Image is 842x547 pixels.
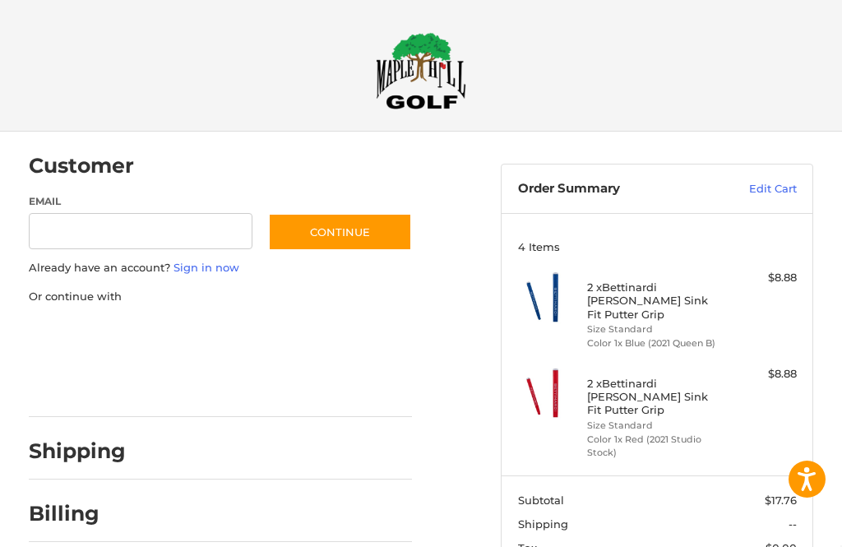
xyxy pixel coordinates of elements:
[727,366,797,382] div: $8.88
[587,377,723,417] h4: 2 x Bettinardi [PERSON_NAME] Sink Fit Putter Grip
[587,419,723,433] li: Size Standard
[518,494,564,507] span: Subtotal
[789,517,797,531] span: --
[587,336,723,350] li: Color 1x Blue (2021 Queen B)
[268,213,412,251] button: Continue
[16,476,196,531] iframe: Gorgias live chat messenger
[518,517,568,531] span: Shipping
[727,270,797,286] div: $8.88
[29,153,134,178] h2: Customer
[376,32,466,109] img: Maple Hill Golf
[587,322,723,336] li: Size Standard
[163,321,286,350] iframe: PayPal-paylater
[587,280,723,321] h4: 2 x Bettinardi [PERSON_NAME] Sink Fit Putter Grip
[29,289,413,305] p: Or continue with
[173,261,239,274] a: Sign in now
[29,194,252,209] label: Email
[29,438,126,464] h2: Shipping
[518,181,708,197] h3: Order Summary
[23,321,146,350] iframe: PayPal-paypal
[23,371,146,401] iframe: PayPal-venmo
[587,433,723,460] li: Color 1x Red (2021 Studio Stock)
[518,240,797,253] h3: 4 Items
[29,260,413,276] p: Already have an account?
[765,494,797,507] span: $17.76
[708,181,797,197] a: Edit Cart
